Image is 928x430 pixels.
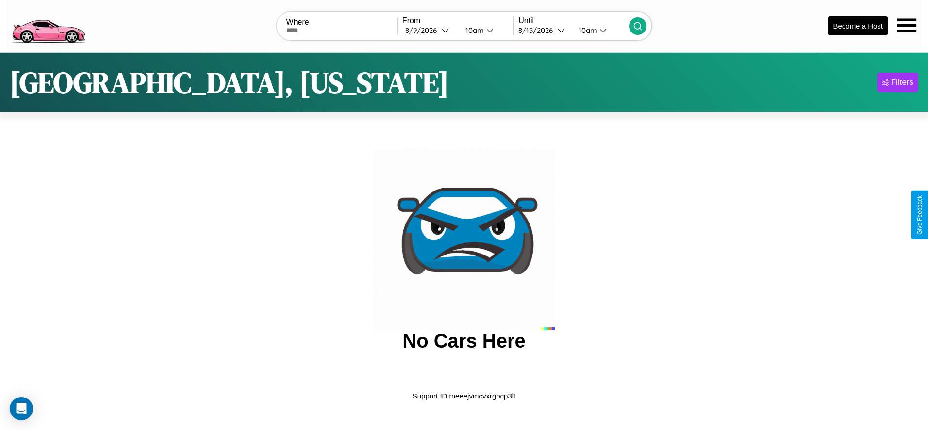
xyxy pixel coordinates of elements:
[402,25,458,35] button: 8/9/2026
[10,397,33,420] div: Open Intercom Messenger
[402,330,525,352] h2: No Cars Here
[10,63,449,102] h1: [GEOGRAPHIC_DATA], [US_STATE]
[574,26,599,35] div: 10am
[413,389,516,402] p: Support ID: meeejvmcvxrgbcp3lt
[518,26,558,35] div: 8 / 15 / 2026
[458,25,513,35] button: 10am
[877,73,918,92] button: Filters
[916,195,923,235] div: Give Feedback
[373,149,555,330] img: car
[571,25,629,35] button: 10am
[402,16,513,25] label: From
[891,78,913,87] div: Filters
[828,16,888,35] button: Become a Host
[461,26,486,35] div: 10am
[7,5,89,46] img: logo
[286,18,397,27] label: Where
[405,26,442,35] div: 8 / 9 / 2026
[518,16,629,25] label: Until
